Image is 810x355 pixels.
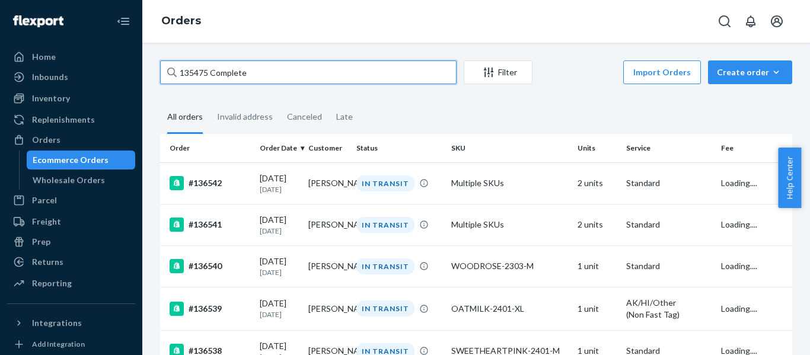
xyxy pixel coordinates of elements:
button: Close Navigation [111,9,135,33]
td: Loading.... [716,245,792,287]
td: 1 unit [573,245,621,287]
div: (Non Fast Tag) [626,309,712,321]
th: SKU [447,134,573,162]
a: Orders [7,130,135,149]
th: Units [573,134,621,162]
a: Prep [7,232,135,251]
div: IN TRANSIT [356,217,414,233]
p: [DATE] [260,267,299,277]
p: Standard [626,177,712,189]
p: Standard [626,219,712,231]
td: [PERSON_NAME] [304,204,352,245]
a: Add Integration [7,337,135,351]
div: IN TRANSIT [356,258,414,274]
th: Order [160,134,255,162]
td: Multiple SKUs [447,204,573,245]
p: [DATE] [260,309,299,319]
td: [PERSON_NAME] [304,245,352,287]
button: Create order [708,60,792,84]
button: Open Search Box [713,9,736,33]
td: Loading.... [716,162,792,204]
div: Customer [308,143,347,153]
ol: breadcrumbs [152,4,211,39]
th: Status [352,134,447,162]
div: Returns [32,256,63,268]
p: [DATE] [260,184,299,194]
div: Wholesale Orders [33,174,105,186]
div: [DATE] [260,214,299,236]
a: Orders [161,14,201,27]
a: Home [7,47,135,66]
div: All orders [167,101,203,134]
div: Add Integration [32,339,85,349]
div: Integrations [32,317,82,329]
a: Inventory [7,89,135,108]
p: [DATE] [260,226,299,236]
div: Filter [464,66,532,78]
button: Filter [464,60,532,84]
div: Replenishments [32,114,95,126]
div: #136540 [170,259,250,273]
div: Late [336,101,353,132]
p: Standard [626,260,712,272]
td: [PERSON_NAME] [304,287,352,330]
td: Multiple SKUs [447,162,573,204]
button: Import Orders [623,60,701,84]
div: Home [32,51,56,63]
td: Loading.... [716,204,792,245]
th: Service [621,134,716,162]
a: Freight [7,212,135,231]
div: #136539 [170,302,250,316]
div: Inbounds [32,71,68,83]
div: Orders [32,134,60,146]
div: [DATE] [260,298,299,319]
div: Ecommerce Orders [33,154,109,166]
a: Wholesale Orders [27,171,136,190]
a: Returns [7,252,135,271]
div: Reporting [32,277,72,289]
a: Inbounds [7,68,135,87]
div: Parcel [32,194,57,206]
img: Flexport logo [13,15,63,27]
a: Parcel [7,191,135,210]
a: Reporting [7,274,135,293]
div: Inventory [32,92,70,104]
div: IN TRANSIT [356,300,414,316]
input: Search orders [160,60,457,84]
div: #136542 [170,176,250,190]
td: 2 units [573,204,621,245]
div: Prep [32,236,50,248]
td: [PERSON_NAME] [304,162,352,204]
p: AK/HI/Other [626,297,712,309]
th: Fee [716,134,792,162]
div: WOODROSE-2303-M [451,260,568,272]
button: Help Center [778,148,801,208]
button: Integrations [7,314,135,332]
a: Ecommerce Orders [27,151,136,169]
div: Canceled [287,101,322,132]
div: Invalid address [217,101,273,132]
td: 2 units [573,162,621,204]
div: #136541 [170,218,250,232]
td: 1 unit [573,287,621,330]
button: Open notifications [739,9,763,33]
div: OATMILK-2401-XL [451,303,568,315]
div: IN TRANSIT [356,175,414,191]
div: [DATE] [260,255,299,277]
button: Open account menu [765,9,789,33]
td: Loading.... [716,287,792,330]
div: [DATE] [260,172,299,194]
div: Create order [717,66,783,78]
div: Freight [32,216,61,228]
th: Order Date [255,134,304,162]
a: Replenishments [7,110,135,129]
